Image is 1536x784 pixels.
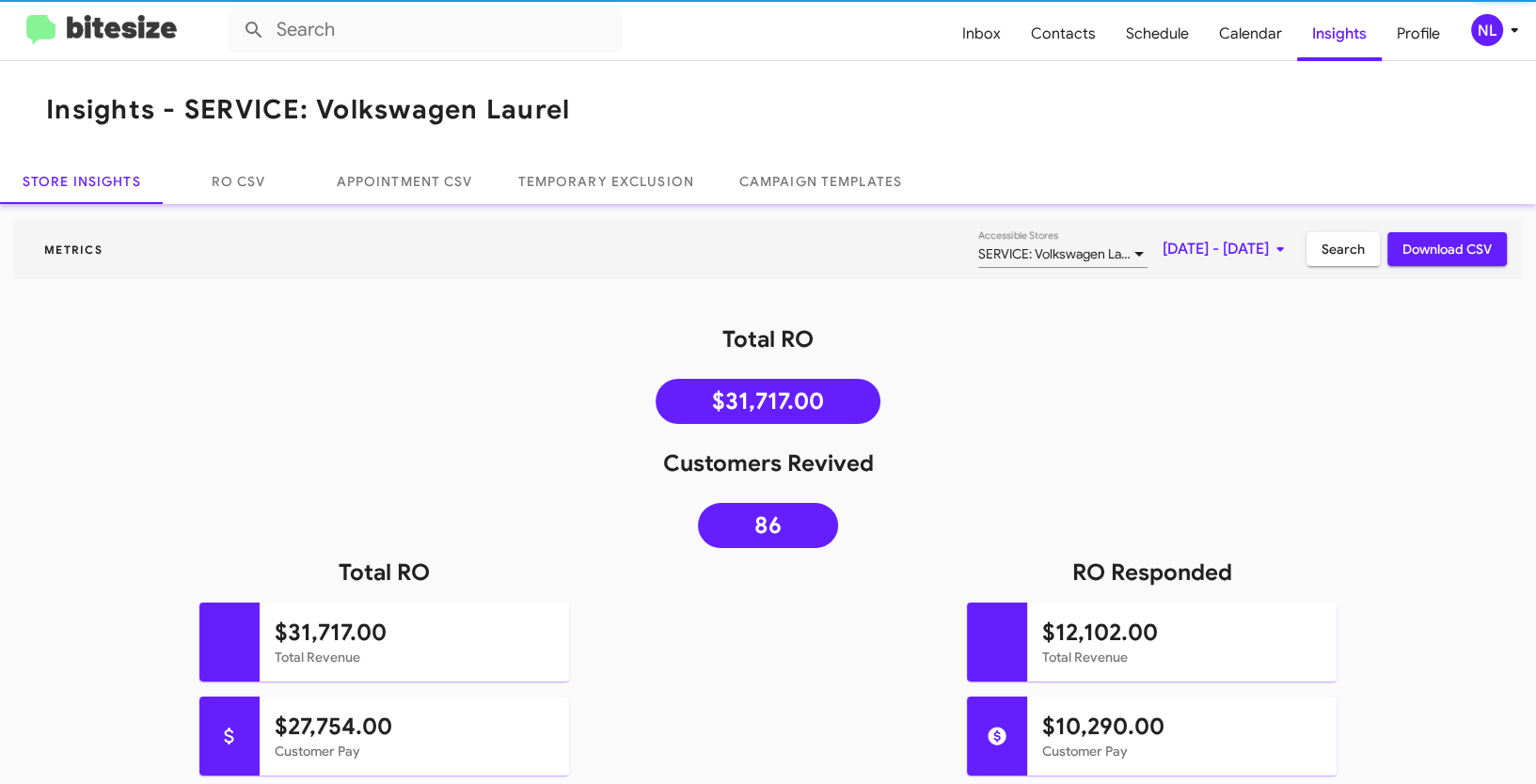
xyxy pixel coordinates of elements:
[1402,232,1492,266] span: Download CSV
[1148,232,1306,266] button: [DATE] - [DATE]
[1042,648,1322,666] mat-card-subtitle: Total Revenue
[712,392,824,411] span: $31,717.00
[1471,14,1503,46] div: NL
[228,8,623,53] input: Search
[978,245,1144,262] span: SERVICE: Volkswagen Laurel
[1204,7,1297,61] a: Calendar
[275,712,554,742] h1: $27,754.00
[1455,14,1515,46] button: NL
[1297,7,1382,61] a: Insights
[1387,232,1507,266] button: Download CSV
[314,159,496,204] a: Appointment CSV
[164,159,314,204] a: RO CSV
[1111,7,1204,61] a: Schedule
[29,243,118,257] span: Metrics
[1382,7,1455,61] a: Profile
[754,516,782,535] span: 86
[1042,618,1322,648] h1: $12,102.00
[947,7,1016,61] a: Inbox
[1322,232,1365,266] span: Search
[275,618,554,648] h1: $31,717.00
[46,95,570,125] h1: Insights - SERVICE: Volkswagen Laurel
[1042,742,1322,760] mat-card-subtitle: Customer Pay
[1163,232,1291,266] span: [DATE] - [DATE]
[275,648,554,666] mat-card-subtitle: Total Revenue
[717,159,925,204] a: Campaign Templates
[1016,7,1111,61] a: Contacts
[275,742,554,760] mat-card-subtitle: Customer Pay
[1042,712,1322,742] h1: $10,290.00
[1306,232,1380,266] button: Search
[496,159,717,204] a: Temporary Exclusion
